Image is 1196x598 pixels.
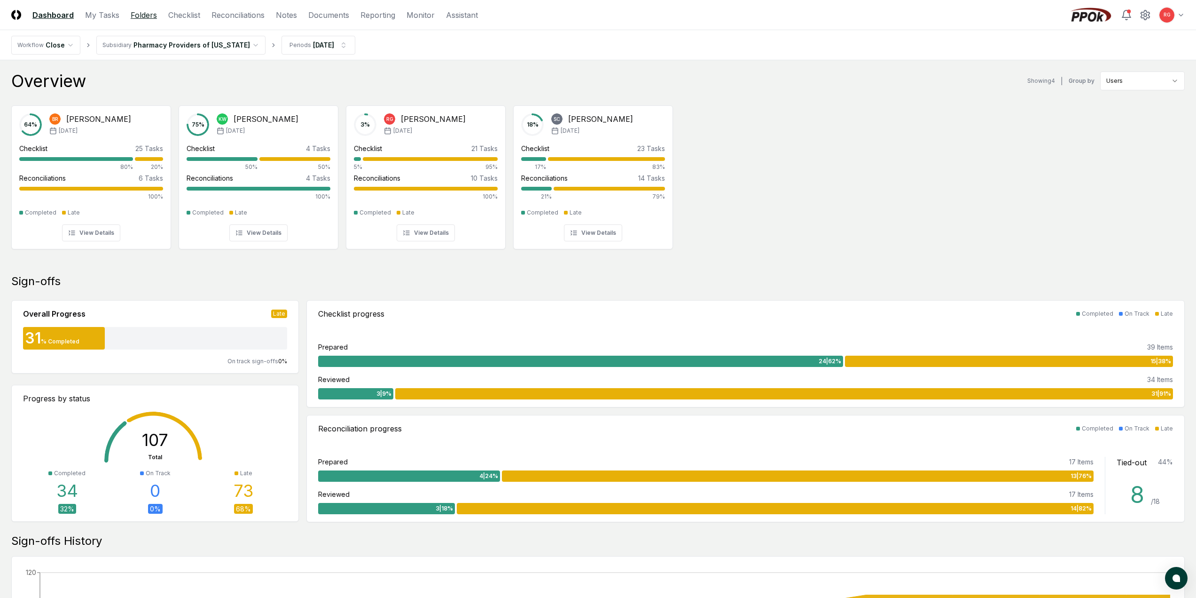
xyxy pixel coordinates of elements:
div: 100% [19,192,163,201]
div: 21 Tasks [471,144,498,153]
div: 68 % [234,504,253,514]
div: Reconciliation progress [318,423,402,434]
div: Showing 4 [1027,77,1055,85]
div: 79% [554,192,665,201]
span: 4 | 24 % [479,472,498,480]
div: 100% [187,192,330,201]
div: Workflow [17,41,44,49]
span: [DATE] [226,127,245,135]
span: 15 | 38 % [1150,357,1171,366]
a: Dashboard [32,9,74,21]
span: On track sign-offs [227,358,278,365]
div: Late [240,469,252,478]
div: Subsidiary [102,41,132,49]
div: Late [68,208,80,217]
div: 100% [354,192,498,201]
button: View Details [62,224,120,241]
span: RG [386,116,393,123]
div: Reconciliations [187,173,233,183]
button: View Details [397,224,455,241]
div: Completed [25,208,56,217]
a: Checklist progressCompletedOn TrackLatePrepared39 Items24|62%15|38%Reviewed34 Items3|9%31|91% [306,300,1185,407]
div: 34 Items [1147,375,1173,384]
div: 44 % [1158,457,1173,468]
div: [PERSON_NAME] [234,113,298,125]
div: 25 Tasks [135,144,163,153]
span: 3 | 9 % [376,390,391,398]
div: 31 [23,331,41,346]
button: atlas-launcher [1165,567,1188,590]
span: KW [219,116,227,123]
div: Late [570,208,582,217]
span: SC [554,116,560,123]
a: Reconciliations [211,9,265,21]
div: Reconciliations [19,173,66,183]
div: Late [402,208,414,217]
div: [DATE] [313,40,334,50]
div: Checklist [187,144,215,153]
div: 5% [354,163,361,171]
div: 50% [259,163,330,171]
a: 64%BR[PERSON_NAME][DATE]Checklist25 Tasks80%20%Reconciliations6 Tasks100%CompletedLateView Details [11,98,171,249]
div: 17% [521,163,546,171]
button: View Details [229,224,288,241]
div: Completed [527,208,558,217]
div: Overview [11,72,86,90]
div: 8 [1130,484,1151,506]
span: 31 | 91 % [1151,390,1171,398]
span: [DATE] [393,127,412,135]
div: Completed [1082,424,1113,433]
div: / 18 [1151,496,1160,506]
div: Progress by status [23,393,287,404]
tspan: 120 [26,568,36,576]
span: [DATE] [561,127,579,135]
img: Logo [11,10,21,20]
div: 39 Items [1147,342,1173,352]
button: Periods[DATE] [281,36,355,55]
div: % Completed [41,337,79,346]
nav: breadcrumb [11,36,355,55]
div: 73 [234,481,253,500]
div: Checklist progress [318,308,384,319]
a: Reconciliation progressCompletedOn TrackLatePrepared17 Items4|24%13|76%Reviewed17 Items3|18%14|82... [306,415,1185,522]
div: [PERSON_NAME] [401,113,466,125]
span: 3 | 18 % [436,504,453,513]
div: Checklist [19,144,47,153]
span: 14 | 82 % [1071,504,1092,513]
div: On Track [1125,310,1149,318]
span: 24 | 62 % [819,357,841,366]
span: 0 % [278,358,287,365]
div: Checklist [521,144,549,153]
div: Completed [54,469,86,478]
div: Reconciliations [521,173,568,183]
div: 4 Tasks [306,173,330,183]
span: RG [1164,11,1171,18]
div: 17 Items [1069,457,1094,467]
a: My Tasks [85,9,119,21]
div: 17 Items [1069,489,1094,499]
div: [PERSON_NAME] [568,113,633,125]
div: Late [1161,424,1173,433]
div: 50% [187,163,258,171]
a: Assistant [446,9,478,21]
div: Sign-offs History [11,534,1185,549]
div: Late [1161,310,1173,318]
div: Reviewed [318,489,350,499]
a: 75%KW[PERSON_NAME][DATE]Checklist4 Tasks50%50%Reconciliations4 Tasks100%CompletedLateView Details [179,98,338,249]
div: Completed [192,208,224,217]
div: 95% [363,163,498,171]
div: 80% [19,163,133,171]
div: Reconciliations [354,173,400,183]
div: Completed [360,208,391,217]
span: [DATE] [59,127,78,135]
button: View Details [564,224,622,241]
span: BR [52,116,58,123]
div: [PERSON_NAME] [66,113,131,125]
a: Documents [308,9,349,21]
div: 10 Tasks [471,173,498,183]
img: PPOk logo [1068,8,1113,23]
div: 83% [548,163,665,171]
div: Late [271,310,287,318]
div: Late [235,208,247,217]
div: Completed [1082,310,1113,318]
